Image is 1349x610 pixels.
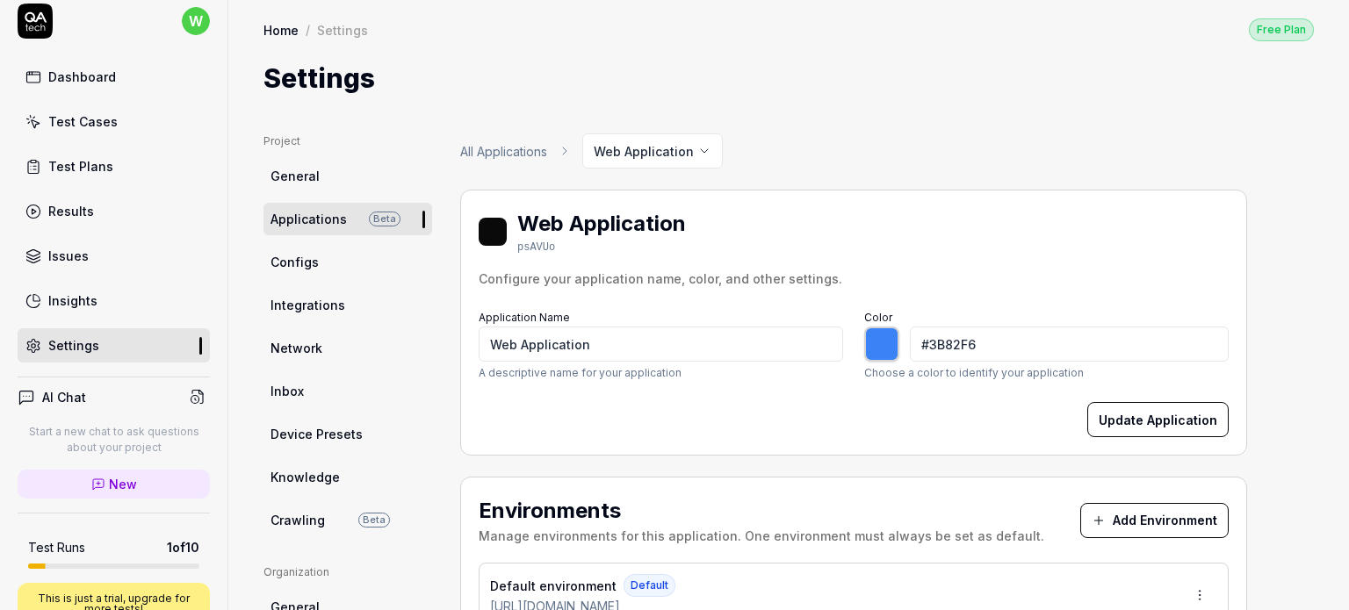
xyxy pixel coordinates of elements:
[864,311,892,324] label: Color
[594,142,694,161] span: Web Application
[263,133,432,149] div: Project
[18,149,210,183] a: Test Plans
[479,365,843,381] p: A descriptive name for your application
[317,21,368,39] div: Settings
[18,239,210,273] a: Issues
[1080,503,1229,538] button: Add Environment
[48,291,97,310] div: Insights
[263,332,432,364] a: Network
[18,104,210,139] a: Test Cases
[263,564,432,580] div: Organization
[624,574,675,597] span: Default
[48,157,113,176] div: Test Plans
[1249,18,1314,41] button: Free Plan
[263,418,432,450] a: Device Presets
[479,269,1229,288] div: Configure your application name, color, and other settings.
[369,212,400,226] span: Beta
[910,327,1229,362] input: #3B82F6
[306,21,310,39] div: /
[490,577,617,595] span: Default environment
[263,375,432,407] a: Inbox
[18,424,210,456] p: Start a new chat to ask questions about your project
[271,382,304,400] span: Inbox
[182,4,210,39] button: w
[263,203,432,235] a: ApplicationsBeta
[109,475,137,493] span: New
[271,468,340,486] span: Knowledge
[18,328,210,362] a: Settings
[1087,402,1229,437] button: Update Application
[582,133,723,169] button: Web Application
[479,327,843,362] input: My Application
[18,60,210,94] a: Dashboard
[271,296,345,314] span: Integrations
[18,470,210,499] a: New
[263,289,432,321] a: Integrations
[460,142,547,161] a: All Applications
[263,246,432,278] a: Configs
[167,538,199,556] span: 1 of 10
[271,253,319,271] span: Configs
[271,511,325,529] span: Crawling
[263,504,432,536] a: CrawlingBeta
[517,240,686,255] div: psAVUo
[358,513,390,527] span: Beta
[18,283,210,318] a: Insights
[28,540,85,556] h5: Test Runs
[263,461,432,493] a: Knowledge
[18,194,210,228] a: Results
[182,7,210,35] span: w
[48,247,89,265] div: Issues
[42,388,86,406] h4: AI Chat
[271,425,363,443] span: Device Presets
[271,339,322,357] span: Network
[479,495,1044,527] h2: Environments
[48,112,118,131] div: Test Cases
[48,336,99,355] div: Settings
[271,210,347,228] span: Applications
[479,311,570,324] label: Application Name
[48,202,94,220] div: Results
[864,365,1229,381] p: Choose a color to identify your application
[48,68,116,86] div: Dashboard
[517,208,686,240] h2: Web Application
[263,160,432,192] a: General
[271,167,320,185] span: General
[479,527,1044,545] div: Manage environments for this application. One environment must always be set as default.
[263,59,375,98] h1: Settings
[263,21,299,39] a: Home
